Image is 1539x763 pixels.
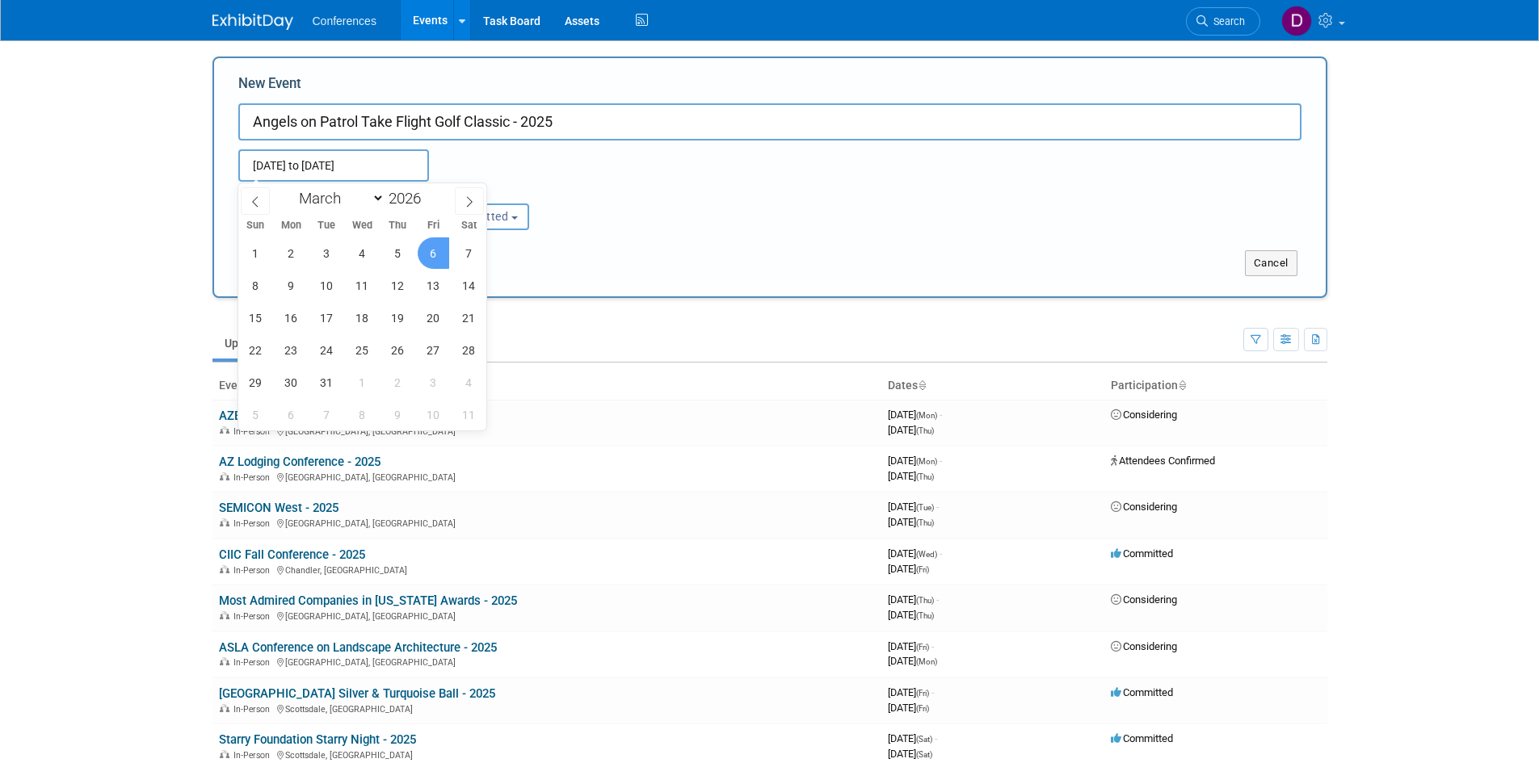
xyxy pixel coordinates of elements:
span: Fri [415,220,451,231]
img: In-Person Event [220,704,229,712]
span: Committed [1111,686,1173,698]
span: Considering [1111,501,1177,513]
span: April 7, 2026 [311,399,343,430]
img: In-Person Event [220,472,229,480]
img: In-Person Event [220,518,229,526]
span: [DATE] [888,686,934,698]
span: Mon [273,220,309,231]
div: Chandler, [GEOGRAPHIC_DATA] [219,563,875,576]
span: March 10, 2026 [311,270,343,301]
span: (Fri) [916,565,929,574]
a: CIIC Fall Conference - 2025 [219,547,365,562]
span: March 26, 2026 [382,334,414,366]
a: AZBO Fall Conference Institute - 2025 [219,409,421,423]
span: March 25, 2026 [347,334,378,366]
div: [GEOGRAPHIC_DATA], [GEOGRAPHIC_DATA] [219,516,875,529]
span: [DATE] [888,702,929,714]
select: Month [292,188,385,208]
img: In-Person Event [220,565,229,573]
span: [DATE] [888,516,934,528]
span: (Fri) [916,704,929,713]
span: [DATE] [888,640,934,652]
span: April 5, 2026 [240,399,271,430]
th: Event [212,372,881,400]
span: Attendees Confirmed [1111,455,1215,467]
span: (Mon) [916,457,937,466]
span: Committed [1111,547,1173,560]
span: March 16, 2026 [275,302,307,333]
th: Participation [1104,372,1327,400]
span: March 12, 2026 [382,270,414,301]
span: Sun [238,220,274,231]
span: Considering [1111,640,1177,652]
img: In-Person Event [220,611,229,619]
span: In-Person [233,426,275,437]
span: March 11, 2026 [347,270,378,301]
a: Sort by Start Date [918,379,926,392]
span: March 20, 2026 [418,302,449,333]
span: March 24, 2026 [311,334,343,366]
a: Search [1186,7,1260,36]
span: March 27, 2026 [418,334,449,366]
img: In-Person Event [220,657,229,665]
span: In-Person [233,657,275,668]
span: April 8, 2026 [347,399,378,430]
span: In-Person [233,518,275,529]
span: March 18, 2026 [347,302,378,333]
span: March 23, 2026 [275,334,307,366]
div: Scottsdale, [GEOGRAPHIC_DATA] [219,748,875,761]
span: Committed [1111,732,1173,744]
span: (Thu) [916,518,934,527]
span: Search [1208,15,1245,27]
div: Attendance / Format: [238,182,395,203]
img: In-Person Event [220,426,229,434]
span: March 19, 2026 [382,302,414,333]
span: (Thu) [916,611,934,620]
span: March 7, 2026 [453,237,485,269]
span: (Sat) [916,750,932,759]
span: March 17, 2026 [311,302,343,333]
span: March 8, 2026 [240,270,271,301]
span: April 4, 2026 [453,367,485,398]
span: - [940,547,942,560]
span: - [931,640,934,652]
a: Most Admired Companies in [US_STATE] Awards - 2025 [219,593,517,608]
a: Upcoming30 [212,328,307,358]
span: April 11, 2026 [453,399,485,430]
span: (Fri) [916,643,929,652]
span: March 1, 2026 [240,237,271,269]
span: (Thu) [916,472,934,481]
span: (Sat) [916,735,932,744]
span: March 13, 2026 [418,270,449,301]
span: In-Person [233,750,275,761]
div: [GEOGRAPHIC_DATA], [GEOGRAPHIC_DATA] [219,609,875,622]
input: Start Date - End Date [238,149,429,182]
span: (Wed) [916,550,937,559]
span: [DATE] [888,593,939,606]
span: [DATE] [888,470,934,482]
span: April 1, 2026 [347,367,378,398]
span: April 6, 2026 [275,399,307,430]
span: [DATE] [888,748,932,760]
div: Scottsdale, [GEOGRAPHIC_DATA] [219,702,875,715]
span: (Mon) [916,657,937,666]
span: March 30, 2026 [275,367,307,398]
span: March 9, 2026 [275,270,307,301]
span: [DATE] [888,563,929,575]
span: [DATE] [888,455,942,467]
span: In-Person [233,611,275,622]
a: SEMICON West - 2025 [219,501,338,515]
th: Dates [881,372,1104,400]
span: Conferences [313,15,376,27]
a: Starry Foundation Starry Night - 2025 [219,732,416,747]
span: - [940,409,942,421]
span: [DATE] [888,501,939,513]
img: In-Person Event [220,750,229,758]
span: April 3, 2026 [418,367,449,398]
span: Tue [309,220,344,231]
span: April 9, 2026 [382,399,414,430]
label: New Event [238,74,301,99]
span: March 15, 2026 [240,302,271,333]
div: [GEOGRAPHIC_DATA], [GEOGRAPHIC_DATA] [219,424,875,437]
span: March 31, 2026 [311,367,343,398]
